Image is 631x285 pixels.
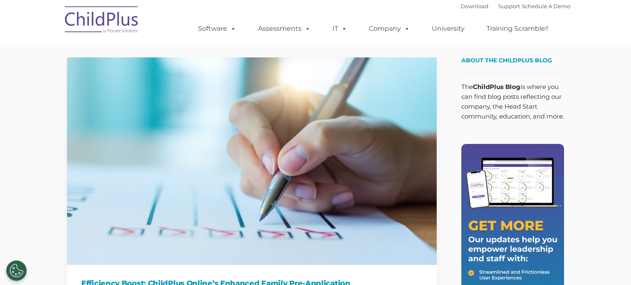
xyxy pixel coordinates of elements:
font: | [461,3,570,9]
a: Support [498,3,520,9]
strong: ChildPlus Blog [473,83,520,91]
a: Schedule A Demo [522,3,570,9]
a: IT [324,21,355,37]
a: Training Scramble!! [478,21,557,37]
button: Cookies Settings [6,260,27,281]
img: ChildPlus by Procare Solutions [61,0,143,41]
img: Efficiency Boost: ChildPlus Online's Enhanced Family Pre-Application Process - Streamlining Appli... [67,57,437,265]
a: Assessments [250,21,319,37]
a: Company [361,21,418,37]
p: The is where you can find blog posts reflecting our company, the Head Start community, education,... [461,82,564,121]
a: Software [190,21,244,37]
a: Download [461,3,488,9]
a: University [424,21,473,37]
span: About the ChildPlus Blog [461,57,552,64]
